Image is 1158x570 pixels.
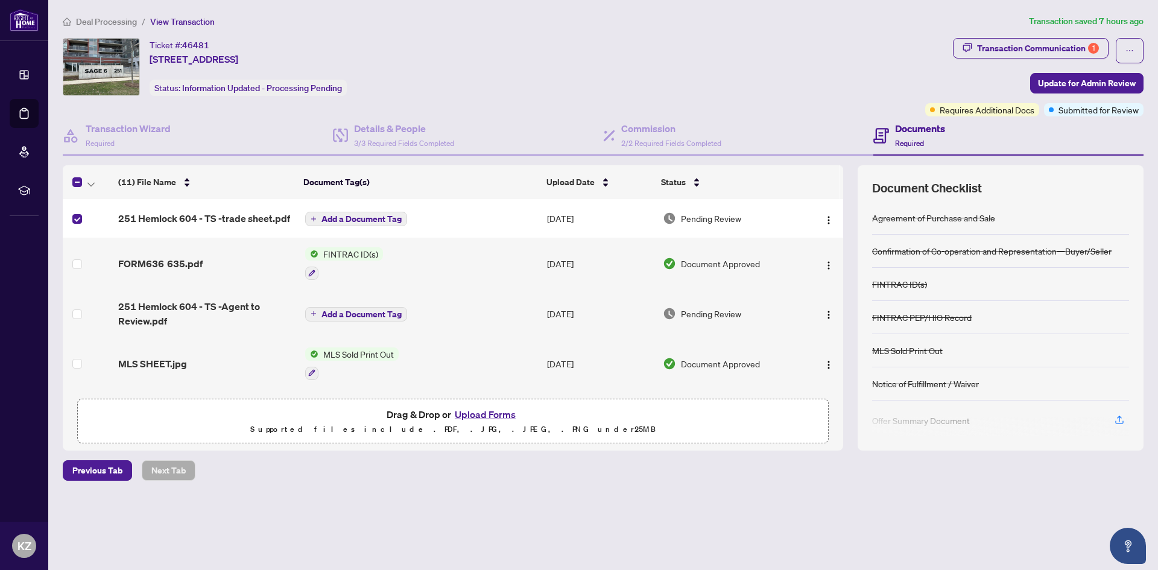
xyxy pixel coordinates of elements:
div: Confirmation of Co-operation and Representation—Buyer/Seller [872,244,1112,258]
button: Update for Admin Review [1030,73,1144,93]
div: Notice of Fulfillment / Waiver [872,377,979,390]
td: [DATE] [542,338,657,390]
h4: Transaction Wizard [86,121,171,136]
th: Upload Date [542,165,656,199]
span: Information Updated - Processing Pending [182,83,342,93]
span: Upload Date [546,176,595,189]
button: Next Tab [142,460,195,481]
div: Ticket #: [150,38,209,52]
button: Logo [819,304,838,323]
div: Agreement of Purchase and Sale [872,211,995,224]
span: 251 Hemlock 604 - TS -Agent to Review.pdf [118,299,296,328]
div: Offer Summary Document [872,414,970,427]
h4: Details & People [354,121,454,136]
span: 2/2 Required Fields Completed [621,139,721,148]
article: Transaction saved 7 hours ago [1029,14,1144,28]
span: Add a Document Tag [321,215,402,223]
img: Logo [824,360,834,370]
span: 251 Hemlock 604 - TS -trade sheet.pdf [118,211,290,226]
td: [DATE] [542,290,657,338]
img: Document Status [663,357,676,370]
button: Status IconMLS Sold Print Out [305,347,399,380]
img: Logo [824,310,834,320]
span: Deal Processing [76,16,137,27]
span: home [63,17,71,26]
img: Document Status [663,212,676,225]
th: (11) File Name [113,165,299,199]
span: FINTRAC ID(s) [318,247,383,261]
span: plus [311,311,317,317]
div: MLS Sold Print Out [872,344,943,357]
img: Logo [824,215,834,225]
span: KZ [17,537,31,554]
img: Document Status [663,307,676,320]
button: Previous Tab [63,460,132,481]
button: Logo [819,354,838,373]
span: Required [86,139,115,148]
button: Add a Document Tag [305,211,407,227]
button: Add a Document Tag [305,306,407,321]
div: FINTRAC PEP/HIO Record [872,311,972,324]
td: [DATE] [542,199,657,238]
button: Logo [819,254,838,273]
img: logo [10,9,39,31]
h4: Documents [895,121,945,136]
span: [STREET_ADDRESS] [150,52,238,66]
img: Status Icon [305,347,318,361]
button: Add a Document Tag [305,212,407,226]
span: Drag & Drop or [387,407,519,422]
span: Requires Additional Docs [940,103,1034,116]
span: Document Checklist [872,180,982,197]
span: 46481 [182,40,209,51]
p: Supported files include .PDF, .JPG, .JPEG, .PNG under 25 MB [85,422,821,437]
span: Drag & Drop orUpload FormsSupported files include .PDF, .JPG, .JPEG, .PNG under25MB [78,399,828,444]
span: View Transaction [150,16,215,27]
span: Pending Review [681,212,741,225]
span: Update for Admin Review [1038,74,1136,93]
span: Add a Document Tag [321,310,402,318]
button: Add a Document Tag [305,307,407,321]
th: Document Tag(s) [299,165,542,199]
div: Status: [150,80,347,96]
span: 3/3 Required Fields Completed [354,139,454,148]
span: MLS SHEET.jpg [118,356,187,371]
span: Submitted for Review [1058,103,1139,116]
span: ellipsis [1125,46,1134,55]
h4: Commission [621,121,721,136]
td: [DATE] [542,238,657,290]
div: Transaction Communication [977,39,1099,58]
div: 1 [1088,43,1099,54]
span: Document Approved [681,357,760,370]
img: Logo [824,261,834,270]
span: MLS Sold Print Out [318,347,399,361]
span: Pending Review [681,307,741,320]
button: Upload Forms [451,407,519,422]
img: IMG-X12092830_1.jpg [63,39,139,95]
button: Logo [819,209,838,228]
span: FORM636 635.pdf [118,256,203,271]
span: Previous Tab [72,461,122,480]
button: Transaction Communication1 [953,38,1109,59]
span: Document Approved [681,257,760,270]
span: (11) File Name [118,176,176,189]
img: Status Icon [305,247,318,261]
button: Open asap [1110,528,1146,564]
span: Status [661,176,686,189]
div: FINTRAC ID(s) [872,277,927,291]
li: / [142,14,145,28]
span: Required [895,139,924,148]
td: [DATE] [542,390,657,442]
th: Status [656,165,799,199]
span: plus [311,216,317,222]
img: Document Status [663,257,676,270]
button: Status IconFINTRAC ID(s) [305,247,383,280]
